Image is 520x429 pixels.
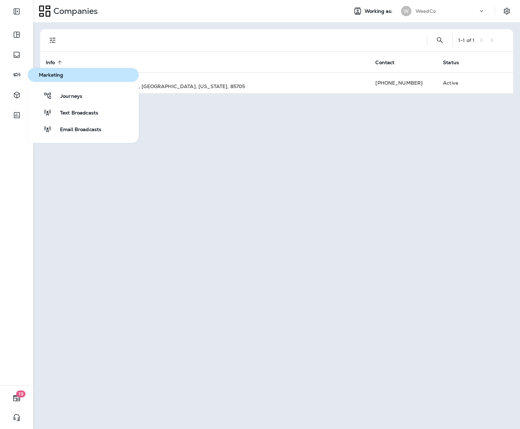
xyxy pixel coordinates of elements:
button: Search Companies [433,33,447,47]
div: 1 - 1 of 1 [458,37,475,43]
button: Journeys [28,89,139,103]
span: Info [46,60,55,66]
td: Active [437,72,480,93]
button: Marketing [28,68,139,82]
div: W [401,6,411,16]
button: Email Broadcasts [28,122,139,136]
span: Working as: [365,8,394,14]
span: Email Broadcasts [52,127,101,133]
button: Text Broadcasts [28,105,139,119]
p: Companies [51,6,98,16]
div: [STREET_ADDRESS][PERSON_NAME] , [GEOGRAPHIC_DATA] , [US_STATE] , 85705 [46,83,364,90]
td: [PHONE_NUMBER] [370,72,437,93]
span: Status [443,60,459,66]
span: Contact [375,60,394,66]
span: Marketing [31,72,136,78]
span: Text Broadcasts [52,110,98,117]
span: 19 [16,391,26,397]
button: Expand Sidebar [7,5,26,18]
span: Journeys [52,93,82,100]
p: WeedCo [416,8,436,14]
button: Settings [501,5,513,17]
button: Filters [46,33,60,47]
